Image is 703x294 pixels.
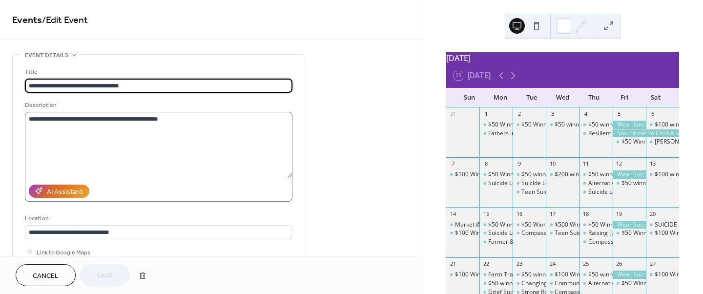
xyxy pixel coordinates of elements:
div: 14 [449,210,456,217]
button: Cancel [16,264,76,286]
div: 9 [516,160,523,168]
div: $50 Winner [PERSON_NAME] [621,229,700,237]
div: Sat [640,88,671,107]
div: $50 Winner Glenda Faull [613,229,646,237]
div: 6 [649,110,656,118]
div: Teen Suicide Loss Support Group - Dubuque [GEOGRAPHIC_DATA] [521,188,702,196]
div: Changing Our Mental and Emotional Trajectory (COMET) Community Training [513,279,546,288]
div: $50 WInner [PERSON_NAME] [488,170,567,179]
div: $50 winner Jack Golonek [546,121,579,129]
div: Compassionate Friends Group [521,229,604,237]
div: Market @ St. [PERSON_NAME]'s Dairy [455,221,558,229]
div: $100 Winner Nancy Anderson, Dodgeville [646,229,679,237]
div: $50 Winner David Brandou, WIlton WI [579,221,613,229]
div: Fathers in Focus Conference 2025 Registration [488,129,615,138]
div: Suicide Loss Support Group [479,179,513,188]
span: Cancel [33,271,59,281]
div: Wear Suicide Prevention T-Shirt [613,121,646,129]
div: $50 Winner [PERSON_NAME] [488,221,567,229]
div: 18 [582,210,590,217]
div: Compassionate Friends - [PERSON_NAME] [588,238,703,246]
div: 11 [582,160,590,168]
div: Suicide Loss Support Group - [GEOGRAPHIC_DATA] [488,229,627,237]
div: 23 [516,260,523,268]
div: $50 winner [PERSON_NAME], [PERSON_NAME] [488,279,615,288]
div: $100 Winner Brenda Blackford [446,170,479,179]
div: Suicide Loss Support Group (SOS)- Virtual [521,179,634,188]
div: $50 winner Melissa Holland, Monroe [479,279,513,288]
div: 27 [649,260,656,268]
div: $50 winner [PERSON_NAME] [588,121,666,129]
div: 25 [582,260,590,268]
div: Fri [609,88,641,107]
div: Thu [578,88,609,107]
div: $50 Winner [PERSON_NAME] Hennamen [521,221,632,229]
div: 3 [549,110,556,118]
div: $100 winner Brian Gnolfo [646,121,679,129]
div: Teen Suicide Loss Support Group- LaCrosse [555,229,673,237]
div: Suicide Loss Support Group- Dodgeville [579,188,613,196]
div: Mon [485,88,517,107]
div: Wear Suicide Prevention T-Shirt [613,271,646,279]
div: $50 winner [PERSON_NAME] [555,121,632,129]
div: $50 Winner Stacey Hennamen [513,221,546,229]
div: Wear Suicide Prevention T-Shirt [613,221,646,229]
div: $50 Winner [PERSON_NAME] [621,138,700,146]
div: $100 winner Anna Kopitzke [646,170,679,179]
div: 10 [549,160,556,168]
div: $200 winner, [PERSON_NAME] [555,170,637,179]
div: $50 winner Nicole Einbeck [579,170,613,179]
div: Farm Transitions Challenges [479,271,513,279]
div: Suicide Loss Support Group (SOS)- Virtual [513,179,546,188]
div: $50 winner [PERSON_NAME] [621,179,699,188]
div: Fathers in Focus Conference 2025 Registration [479,129,513,138]
div: Soul of the Soil 2nd Annual Conference [613,129,679,138]
div: $100 Winner [PERSON_NAME] [455,271,537,279]
div: Resilient Co-Parenting: Relationship Readiness (Virtual & Free) [579,129,613,138]
div: $50 winner Doug Nofsinger, Oregon - DONATED BACK!! [579,271,613,279]
div: 17 [549,210,556,217]
div: Farmer & Farm Couple Support Group online [479,238,513,246]
div: 21 [449,260,456,268]
div: 7 [449,160,456,168]
div: 5 [616,110,623,118]
div: 26 [616,260,623,268]
div: $50 Winner Mike Davis [479,221,513,229]
div: Wed [547,88,579,107]
div: $100 Winner Margo Holzmann, Poynette [646,271,679,279]
div: $50 winner [PERSON_NAME], [GEOGRAPHIC_DATA] [521,271,661,279]
div: 8 [482,160,490,168]
div: $50 Winner [PERSON_NAME] [488,121,567,129]
div: Compassionate Friends Group [513,229,546,237]
div: Suicide Loss Support Group [488,179,563,188]
div: Wear Suicide Prevention T-Shirt [613,170,646,179]
div: $50 WInner Nancy Anderson [479,170,513,179]
div: [DATE] [446,52,679,64]
span: Event details [25,50,68,61]
div: 24 [549,260,556,268]
div: $50 Winner Rebecca Becker [613,138,646,146]
div: Sun [454,88,485,107]
div: $50 winner Beth Zimmerman [613,179,646,188]
div: 1 [482,110,490,118]
div: Farmer & Farm Couple Support Group online [488,238,610,246]
div: $500 Winner [PERSON_NAME], [GEOGRAPHIC_DATA] [555,221,699,229]
div: $50 WInner Ron Hysel, Hillsboro [613,279,646,288]
span: / Edit Event [42,11,88,30]
div: $100 Winner [PERSON_NAME] [455,170,537,179]
div: 22 [482,260,490,268]
div: Teen Suicide Loss Support Group- LaCrosse [546,229,579,237]
div: Communication Coaching to Support Farm Harmony Across Generations [546,279,579,288]
div: Suicide Loss Support Group - Prairie du Chien [479,229,513,237]
div: $200 winner, Sameena Quinn [546,170,579,179]
div: $50 winner [PERSON_NAME] [588,170,666,179]
div: $100 Winner [PERSON_NAME] [455,229,537,237]
div: 15 [482,210,490,217]
div: Tue [516,88,547,107]
div: Teen Suicide Loss Support Group - Dubuque IA [513,188,546,196]
div: $100 Winner Ashley Lenz - Lancaster [546,271,579,279]
div: $100 Winner Mike Zeien [446,229,479,237]
div: Farm Transitions Challenges [488,271,566,279]
div: Location [25,213,290,224]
